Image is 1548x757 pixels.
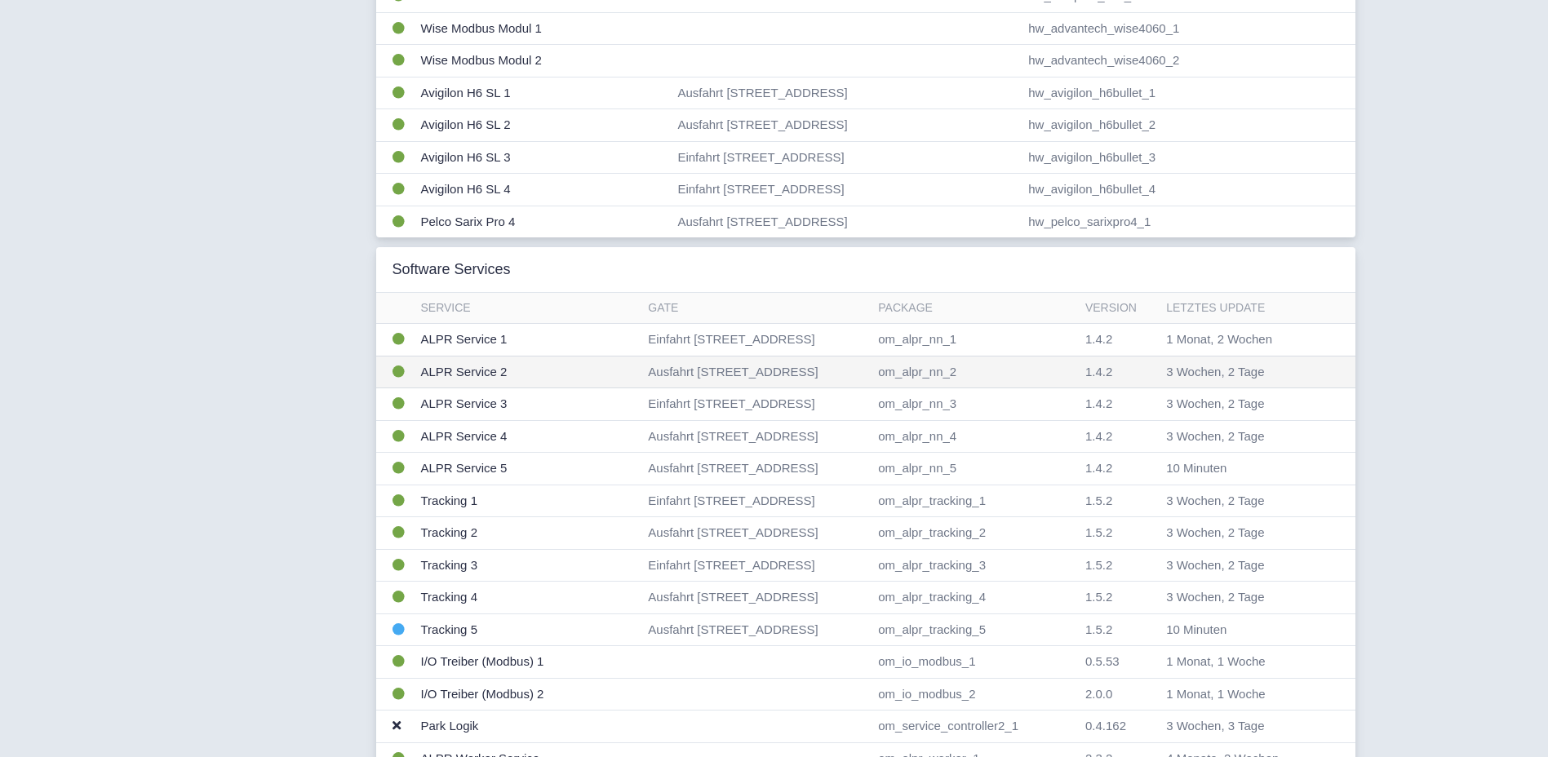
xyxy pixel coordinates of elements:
[415,174,672,206] td: Avigilon H6 SL 4
[1085,525,1112,539] span: 1.5.2
[1160,324,1326,356] td: 1 Monat, 2 Wochen
[415,517,642,550] td: Tracking 2
[641,453,872,485] td: Ausfahrt [STREET_ADDRESS]
[671,141,1022,174] td: Einfahrt [STREET_ADDRESS]
[1160,549,1326,582] td: 3 Wochen, 2 Tage
[1085,558,1112,572] span: 1.5.2
[1085,622,1112,636] span: 1.5.2
[415,77,672,109] td: Avigilon H6 SL 1
[415,420,642,453] td: ALPR Service 4
[641,517,872,550] td: Ausfahrt [STREET_ADDRESS]
[1079,293,1160,324] th: Version
[415,109,672,142] td: Avigilon H6 SL 2
[1160,711,1326,743] td: 3 Wochen, 3 Tage
[641,549,872,582] td: Einfahrt [STREET_ADDRESS]
[872,549,1079,582] td: om_alpr_tracking_3
[1085,654,1120,668] span: 0.5.53
[671,174,1022,206] td: Einfahrt [STREET_ADDRESS]
[415,646,642,679] td: I/O Treiber (Modbus) 1
[641,356,872,388] td: Ausfahrt [STREET_ADDRESS]
[415,582,642,614] td: Tracking 4
[1160,453,1326,485] td: 10 Minuten
[872,324,1079,356] td: om_alpr_nn_1
[872,678,1079,711] td: om_io_modbus_2
[1022,206,1355,237] td: hw_pelco_sarixpro4_1
[872,646,1079,679] td: om_io_modbus_1
[872,356,1079,388] td: om_alpr_nn_2
[415,388,642,421] td: ALPR Service 3
[641,324,872,356] td: Einfahrt [STREET_ADDRESS]
[1022,109,1355,142] td: hw_avigilon_h6bullet_2
[1022,45,1355,77] td: hw_advantech_wise4060_2
[1160,293,1326,324] th: Letztes Update
[1160,517,1326,550] td: 3 Wochen, 2 Tage
[415,613,642,646] td: Tracking 5
[872,517,1079,550] td: om_alpr_tracking_2
[872,420,1079,453] td: om_alpr_nn_4
[415,453,642,485] td: ALPR Service 5
[872,613,1079,646] td: om_alpr_tracking_5
[415,206,672,237] td: Pelco Sarix Pro 4
[1085,461,1112,475] span: 1.4.2
[1085,365,1112,378] span: 1.4.2
[641,293,872,324] th: Gate
[415,324,642,356] td: ALPR Service 1
[1085,494,1112,507] span: 1.5.2
[671,206,1022,237] td: Ausfahrt [STREET_ADDRESS]
[641,388,872,421] td: Einfahrt [STREET_ADDRESS]
[641,485,872,517] td: Einfahrt [STREET_ADDRESS]
[1160,582,1326,614] td: 3 Wochen, 2 Tage
[415,141,672,174] td: Avigilon H6 SL 3
[671,77,1022,109] td: Ausfahrt [STREET_ADDRESS]
[1160,388,1326,421] td: 3 Wochen, 2 Tage
[872,453,1079,485] td: om_alpr_nn_5
[1022,174,1355,206] td: hw_avigilon_h6bullet_4
[1160,646,1326,679] td: 1 Monat, 1 Woche
[415,485,642,517] td: Tracking 1
[1160,485,1326,517] td: 3 Wochen, 2 Tage
[415,678,642,711] td: I/O Treiber (Modbus) 2
[415,12,672,45] td: Wise Modbus Modul 1
[1085,719,1126,733] span: 0.4.162
[1160,678,1326,711] td: 1 Monat, 1 Woche
[641,613,872,646] td: Ausfahrt [STREET_ADDRESS]
[872,485,1079,517] td: om_alpr_tracking_1
[872,582,1079,614] td: om_alpr_tracking_4
[1160,356,1326,388] td: 3 Wochen, 2 Tage
[1160,613,1326,646] td: 10 Minuten
[1160,420,1326,453] td: 3 Wochen, 2 Tage
[415,356,642,388] td: ALPR Service 2
[1085,396,1112,410] span: 1.4.2
[872,711,1079,743] td: om_service_controller2_1
[641,582,872,614] td: Ausfahrt [STREET_ADDRESS]
[415,45,672,77] td: Wise Modbus Modul 2
[415,293,642,324] th: Service
[1085,687,1112,701] span: 2.0.0
[1022,12,1355,45] td: hw_advantech_wise4060_1
[1085,332,1112,346] span: 1.4.2
[1085,590,1112,604] span: 1.5.2
[1022,77,1355,109] td: hw_avigilon_h6bullet_1
[872,293,1079,324] th: Package
[1022,141,1355,174] td: hw_avigilon_h6bullet_3
[1085,429,1112,443] span: 1.4.2
[872,388,1079,421] td: om_alpr_nn_3
[415,711,642,743] td: Park Logik
[641,420,872,453] td: Ausfahrt [STREET_ADDRESS]
[393,261,511,279] h3: Software Services
[671,109,1022,142] td: Ausfahrt [STREET_ADDRESS]
[415,549,642,582] td: Tracking 3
